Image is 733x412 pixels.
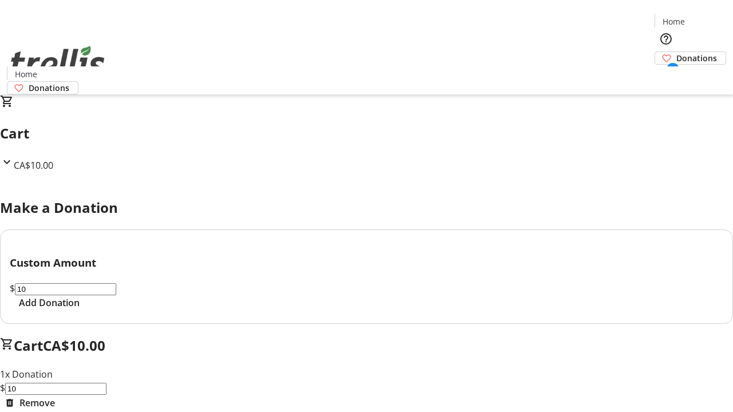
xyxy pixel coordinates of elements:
img: Orient E2E Organization PFy9B383RV's Logo [7,33,109,90]
button: Add Donation [10,296,89,310]
span: Home [663,15,685,27]
input: Donation Amount [5,383,107,395]
span: CA$10.00 [14,159,53,172]
input: Donation Amount [15,283,116,295]
span: Home [15,68,37,80]
span: Remove [19,396,55,410]
span: Donations [29,82,69,94]
span: Donations [676,52,717,64]
a: Home [655,15,692,27]
span: CA$10.00 [43,336,105,355]
button: Cart [655,65,677,88]
a: Donations [655,51,726,65]
h3: Custom Amount [10,255,723,271]
a: Home [7,68,44,80]
span: Add Donation [19,296,80,310]
a: Donations [7,81,78,94]
button: Help [655,27,677,50]
span: $ [10,282,15,295]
